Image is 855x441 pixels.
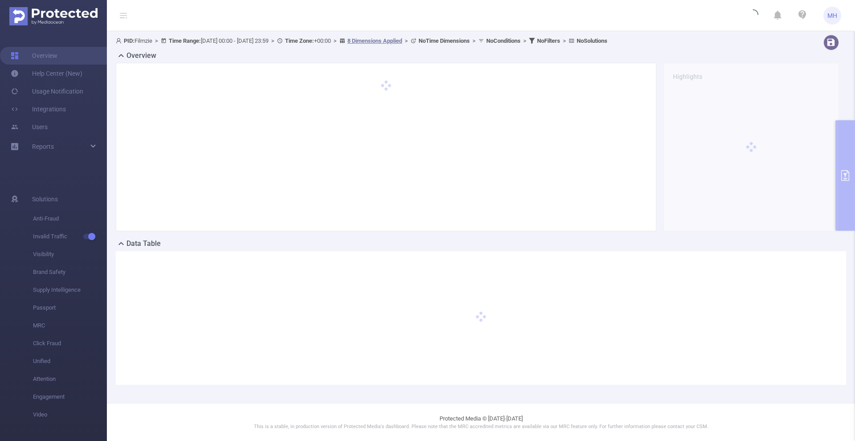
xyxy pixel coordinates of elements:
img: Protected Media [9,7,98,25]
b: PID: [124,37,134,44]
span: Brand Safety [33,263,107,281]
footer: Protected Media © [DATE]-[DATE] [107,403,855,441]
span: > [152,37,161,44]
b: No Solutions [577,37,607,44]
a: Users [11,118,48,136]
b: No Time Dimensions [419,37,470,44]
h2: Overview [126,50,156,61]
span: > [269,37,277,44]
span: > [470,37,478,44]
span: Attention [33,370,107,388]
span: Reports [32,143,54,150]
span: > [402,37,411,44]
b: Time Zone: [285,37,314,44]
span: Visibility [33,245,107,263]
a: Help Center (New) [11,65,82,82]
u: 8 Dimensions Applied [347,37,402,44]
b: No Filters [537,37,560,44]
span: > [521,37,529,44]
span: Anti-Fraud [33,210,107,228]
p: This is a stable, in production version of Protected Media's dashboard. Please note that the MRC ... [129,423,833,431]
span: Solutions [32,190,58,208]
i: icon: user [116,38,124,44]
span: MRC [33,317,107,335]
span: > [560,37,569,44]
i: icon: loading [748,9,758,22]
span: Passport [33,299,107,317]
a: Usage Notification [11,82,83,100]
span: Unified [33,352,107,370]
b: No Conditions [486,37,521,44]
span: Engagement [33,388,107,406]
span: Invalid Traffic [33,228,107,245]
span: Filmzie [DATE] 00:00 - [DATE] 23:59 +00:00 [116,37,607,44]
a: Integrations [11,100,66,118]
a: Reports [32,138,54,155]
span: > [331,37,339,44]
b: Time Range: [169,37,201,44]
span: Supply Intelligence [33,281,107,299]
span: Video [33,406,107,424]
a: Overview [11,47,57,65]
span: Click Fraud [33,335,107,352]
h2: Data Table [126,238,161,249]
span: MH [827,7,837,24]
